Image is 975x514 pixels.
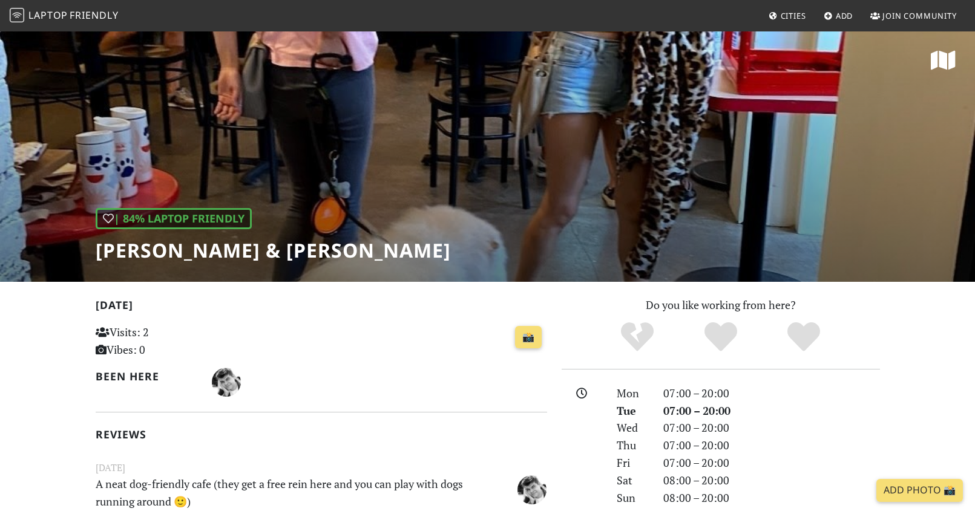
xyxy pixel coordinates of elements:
div: 07:00 – 20:00 [656,454,887,472]
a: Join Community [865,5,962,27]
div: Fri [609,454,655,472]
span: Cities [781,10,806,21]
div: Definitely! [762,320,845,354]
span: Vlad Sitalo [517,481,547,495]
span: Vlad Sitalo [212,374,241,388]
span: Add [836,10,853,21]
h1: [PERSON_NAME] & [PERSON_NAME] [96,239,451,262]
span: Join Community [882,10,957,21]
span: Friendly [70,8,118,22]
a: Add Photo 📸 [876,479,963,502]
div: Wed [609,419,655,437]
div: 07:00 – 20:00 [656,437,887,454]
h2: Reviews [96,428,547,441]
h2: [DATE] [96,299,547,316]
div: 08:00 – 20:00 [656,489,887,507]
img: LaptopFriendly [10,8,24,22]
img: 2406-vlad.jpg [212,368,241,397]
small: [DATE] [88,460,554,475]
div: Tue [609,402,655,420]
span: Laptop [28,8,68,22]
a: LaptopFriendly LaptopFriendly [10,5,119,27]
div: Thu [609,437,655,454]
div: No [596,320,679,354]
div: Yes [679,320,763,354]
div: 08:00 – 20:00 [656,472,887,489]
div: Sun [609,489,655,507]
div: 07:00 – 20:00 [656,419,887,437]
a: Cities [764,5,811,27]
p: Visits: 2 Vibes: 0 [96,324,237,359]
a: 📸 [515,326,542,349]
p: A neat dog-friendly cafe (they get a free rein here and you can play with dogs running around 🙂) [88,475,477,510]
div: Sat [609,472,655,489]
div: Mon [609,385,655,402]
a: Add [819,5,858,27]
div: 07:00 – 20:00 [656,402,887,420]
p: Do you like working from here? [562,296,880,314]
h2: Been here [96,370,198,383]
div: 07:00 – 20:00 [656,385,887,402]
div: | 84% Laptop Friendly [96,208,252,229]
img: 2406-vlad.jpg [517,475,547,504]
